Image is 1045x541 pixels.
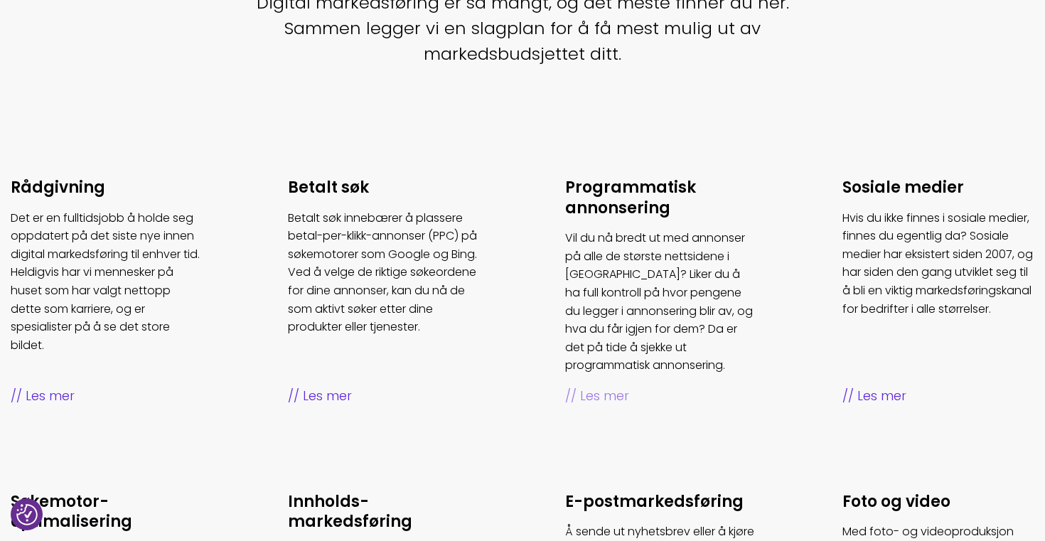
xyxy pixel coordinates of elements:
a: Sosiale medier Hvis du ikke finnes i sosiale medier, finnes du egentlig da? Sosiale medier har ek... [842,178,1034,407]
h3: E-post­markedsføring [565,492,757,513]
h3: Sosiale medier [842,178,1034,198]
p: Vil du nå bredt ut med annonser på alle de største nettsidene i [GEOGRAPHIC_DATA]? Liker du å ha ... [565,229,757,375]
span: Les mer [842,386,1034,407]
h3: Søkemotor­optimalisering [11,492,203,532]
h3: Betalt søk [288,178,480,198]
a: Rådgivning Det er en fulltidsjobb å holde seg oppdatert på det siste nye innen digital markedsfør... [11,178,203,407]
button: Samtykkepreferanser [16,504,38,525]
a: Betalt søk Betalt søk innebærer å plassere betal-per-klikk-annonser (PPC) på søkemotorer som Goog... [288,178,480,407]
h3: Foto og video [842,492,1034,513]
span: Les mer [11,386,203,407]
span: Les mer [565,386,757,407]
span: Les mer [288,386,480,407]
a: Programmatisk annonsering Vil du nå bredt ut med annonser på alle de største nettsidene i [GEOGRA... [565,178,757,407]
p: Det er en fulltidsjobb å holde seg oppdatert på det siste nye innen digital markedsføring til enh... [11,209,203,355]
img: Revisit consent button [16,504,38,525]
h3: Programmatisk annonsering [565,178,757,218]
p: Hvis du ikke finnes i sosiale medier, finnes du egentlig da? Sosiale medier har eksistert siden 2... [842,209,1034,318]
h3: Innholds­markedsføring [288,492,480,532]
h3: Rådgivning [11,178,203,198]
p: Betalt søk innebærer å plassere betal-per-klikk-annonser (PPC) på søkemotorer som Google og Bing.... [288,209,480,336]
